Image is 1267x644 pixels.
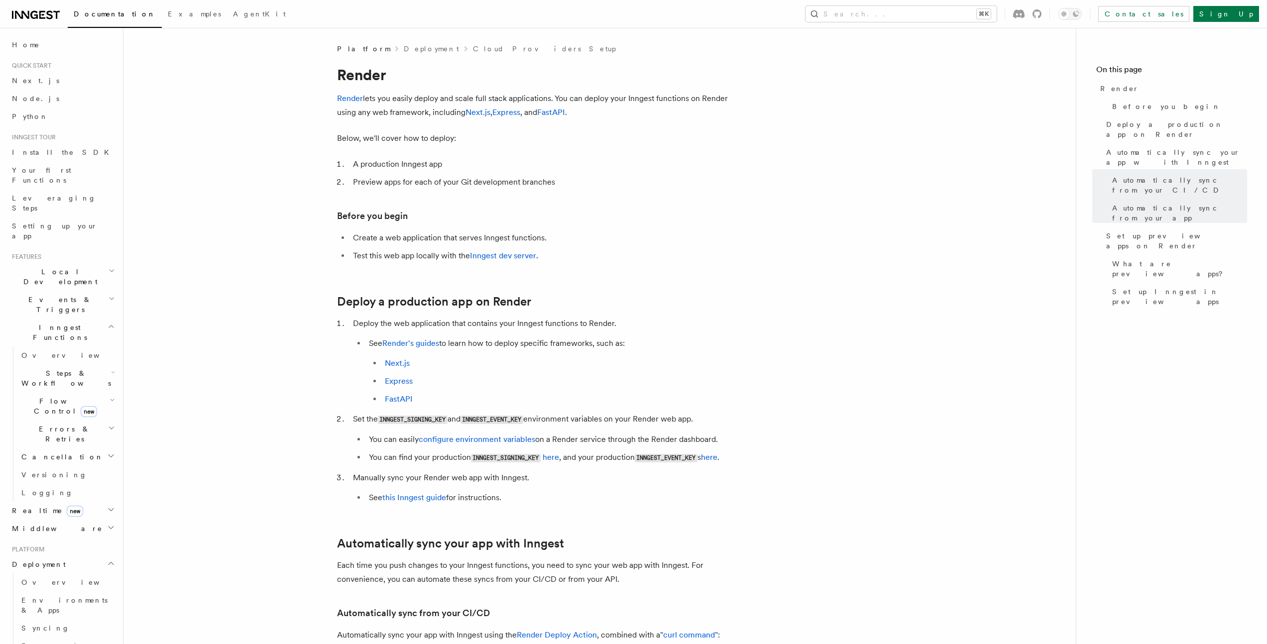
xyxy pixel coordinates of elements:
li: Preview apps for each of your Git development branches [350,175,735,189]
p: Automatically sync your app with Inngest using the , combined with a : [337,628,735,642]
span: Syncing [21,624,70,632]
span: Automatically sync from your app [1112,203,1247,223]
a: Automatically sync from your CI/CD [337,606,490,620]
li: See for instructions. [366,491,735,505]
a: Overview [17,573,117,591]
a: AgentKit [227,3,292,27]
a: Automatically sync from your CI/CD [1108,171,1247,199]
button: Middleware [8,520,117,537]
p: lets you easily deploy and scale full stack applications. You can deploy your Inngest functions o... [337,92,735,119]
span: Deployment [8,559,66,569]
span: Documentation [74,10,156,18]
a: Your first Functions [8,161,117,189]
li: Set the and environment variables on your Render web app. [350,412,735,465]
span: Automatically sync from your CI/CD [1112,175,1247,195]
button: Errors & Retries [17,420,117,448]
li: You can find your production , and your production s . [366,450,735,465]
a: Node.js [8,90,117,107]
a: Contact sales [1098,6,1189,22]
a: this Inngest guide [382,493,446,502]
a: Versioning [17,466,117,484]
p: Each time you push changes to your Inngest functions, you need to sync your web app with Inngest.... [337,558,735,586]
a: Overview [17,346,117,364]
span: Versioning [21,471,87,479]
span: Your first Functions [12,166,71,184]
a: Automatically sync from your app [1108,199,1247,227]
a: Next.js [8,72,117,90]
a: Set up preview apps on Render [1102,227,1247,255]
code: INNGEST_EVENT_KEY [461,416,523,424]
span: Platform [337,44,390,54]
button: Toggle dark mode [1058,8,1082,20]
span: Deploy a production app on Render [1106,119,1247,139]
span: Features [8,253,41,261]
span: new [67,506,83,517]
a: here [701,452,717,462]
code: INNGEST_SIGNING_KEY [471,454,541,462]
span: Automatically sync your app with Inngest [1106,147,1247,167]
span: Cancellation [17,452,104,462]
kbd: ⌘K [977,9,991,19]
a: Sign Up [1193,6,1259,22]
a: Before you begin [1108,98,1247,115]
li: See to learn how to deploy specific frameworks, such as: [366,336,735,406]
a: Automatically sync your app with Inngest [1102,143,1247,171]
span: Middleware [8,524,103,534]
span: Set up preview apps on Render [1106,231,1247,251]
span: Logging [21,489,73,497]
a: FastAPI [537,107,565,117]
span: Overview [21,578,124,586]
span: Install the SDK [12,148,115,156]
a: Python [8,107,117,125]
span: Examples [168,10,221,18]
a: Syncing [17,619,117,637]
div: Inngest Functions [8,346,117,502]
a: Install the SDK [8,143,117,161]
span: Inngest Functions [8,322,108,342]
a: "curl command" [660,630,718,640]
a: Logging [17,484,117,502]
a: Automatically sync your app with Inngest [337,537,564,550]
span: AgentKit [233,10,286,18]
a: Inngest dev server [470,251,536,260]
h1: Render [337,66,735,84]
a: FastAPI [385,394,413,404]
p: Below, we'll cover how to deploy: [337,131,735,145]
a: Examples [162,3,227,27]
span: Python [12,112,48,120]
a: Environments & Apps [17,591,117,619]
li: Create a web application that serves Inngest functions. [350,231,735,245]
a: Render's guides [382,338,439,348]
h4: On this page [1096,64,1247,80]
button: Deployment [8,555,117,573]
a: Setting up your app [8,217,117,245]
span: new [81,406,97,417]
a: Render [1096,80,1247,98]
a: Before you begin [337,209,408,223]
span: Set up Inngest in preview apps [1112,287,1247,307]
span: Quick start [8,62,51,70]
button: Inngest Functions [8,319,117,346]
a: Home [8,36,117,54]
span: Next.js [12,77,59,85]
a: Next.js [465,107,490,117]
span: Overview [21,351,124,359]
code: INNGEST_SIGNING_KEY [378,416,448,424]
button: Events & Triggers [8,291,117,319]
a: Deployment [404,44,459,54]
button: Realtimenew [8,502,117,520]
span: Render [1100,84,1139,94]
li: Deploy the web application that contains your Inngest functions to Render. [350,317,735,406]
span: Home [12,40,40,50]
span: Steps & Workflows [17,368,111,388]
a: here [543,452,559,462]
li: A production Inngest app [350,157,735,171]
span: Platform [8,545,45,553]
a: Set up Inngest in preview apps [1108,283,1247,311]
code: INNGEST_EVENT_KEY [635,454,697,462]
span: Before you begin [1112,102,1221,111]
span: Local Development [8,267,109,287]
span: Flow Control [17,396,110,416]
button: Steps & Workflows [17,364,117,392]
button: Local Development [8,263,117,291]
